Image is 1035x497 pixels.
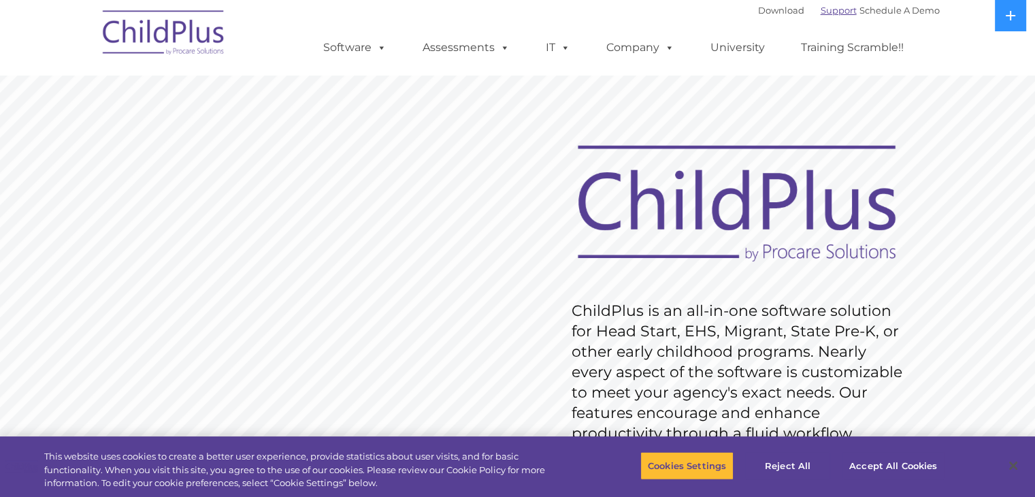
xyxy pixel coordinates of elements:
[310,34,400,61] a: Software
[821,5,857,16] a: Support
[758,5,804,16] a: Download
[640,451,734,480] button: Cookies Settings
[697,34,778,61] a: University
[593,34,688,61] a: Company
[842,451,944,480] button: Accept All Cookies
[859,5,940,16] a: Schedule A Demo
[409,34,523,61] a: Assessments
[758,5,940,16] font: |
[572,301,909,444] rs-layer: ChildPlus is an all-in-one software solution for Head Start, EHS, Migrant, State Pre-K, or other ...
[745,451,830,480] button: Reject All
[787,34,917,61] a: Training Scramble!!
[532,34,584,61] a: IT
[998,451,1028,481] button: Close
[96,1,232,69] img: ChildPlus by Procare Solutions
[44,450,570,490] div: This website uses cookies to create a better user experience, provide statistics about user visit...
